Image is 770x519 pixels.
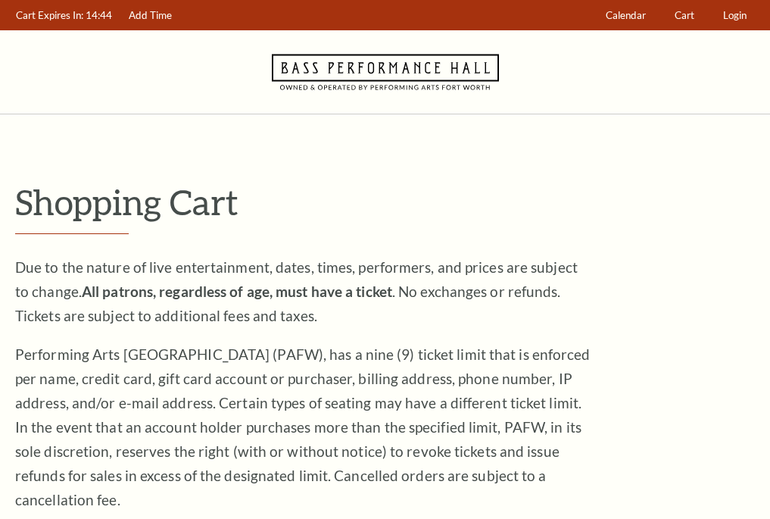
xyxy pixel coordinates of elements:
[668,1,702,30] a: Cart
[599,1,653,30] a: Calendar
[15,183,755,221] p: Shopping Cart
[86,9,112,21] span: 14:44
[675,9,694,21] span: Cart
[606,9,646,21] span: Calendar
[716,1,754,30] a: Login
[723,9,747,21] span: Login
[15,258,578,324] span: Due to the nature of live entertainment, dates, times, performers, and prices are subject to chan...
[82,283,392,300] strong: All patrons, regardless of age, must have a ticket
[16,9,83,21] span: Cart Expires In:
[15,342,591,512] p: Performing Arts [GEOGRAPHIC_DATA] (PAFW), has a nine (9) ticket limit that is enforced per name, ...
[122,1,179,30] a: Add Time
